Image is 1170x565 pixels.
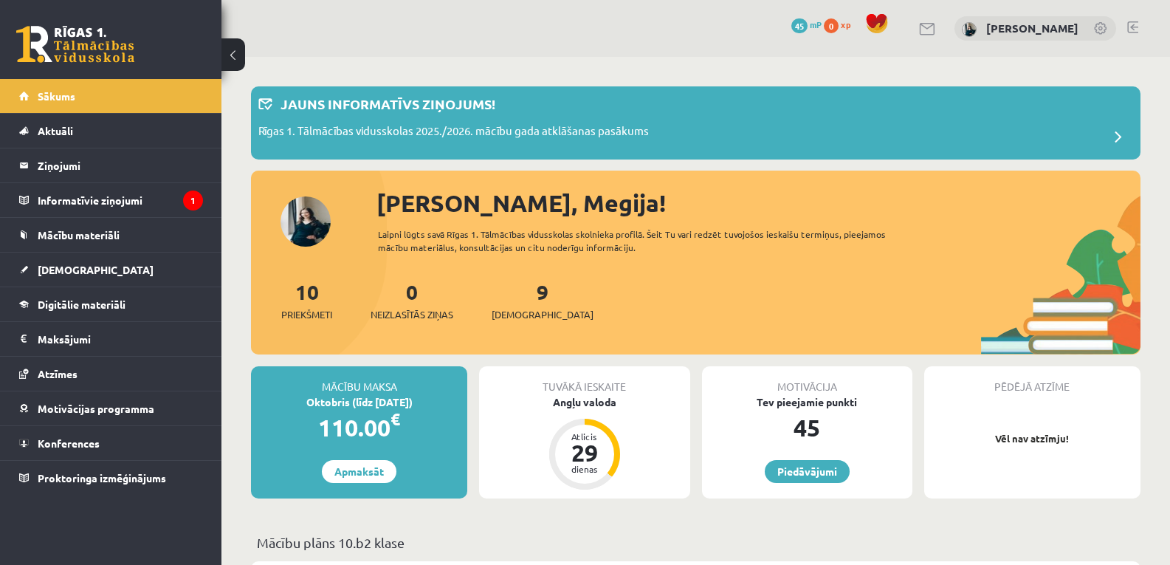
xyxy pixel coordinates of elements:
span: Mācību materiāli [38,228,120,242]
span: Motivācijas programma [38,402,154,415]
div: Motivācija [702,366,912,394]
div: Mācību maksa [251,366,467,394]
a: Ziņojumi [19,148,203,182]
a: Motivācijas programma [19,391,203,425]
a: Informatīvie ziņojumi1 [19,183,203,217]
legend: Ziņojumi [38,148,203,182]
a: [DEMOGRAPHIC_DATA] [19,253,203,287]
span: mP [810,18,822,30]
a: Atzīmes [19,357,203,391]
a: Proktoringa izmēģinājums [19,461,203,495]
div: 110.00 [251,410,467,445]
a: [PERSON_NAME] [986,21,1078,35]
legend: Informatīvie ziņojumi [38,183,203,217]
span: Proktoringa izmēģinājums [38,471,166,484]
div: Tuvākā ieskaite [479,366,689,394]
span: € [390,408,400,430]
div: Oktobris (līdz [DATE]) [251,394,467,410]
span: xp [841,18,850,30]
p: Vēl nav atzīmju! [932,431,1133,446]
span: Sākums [38,89,75,103]
div: Angļu valoda [479,394,689,410]
span: Neizlasītās ziņas [371,307,453,322]
span: [DEMOGRAPHIC_DATA] [492,307,593,322]
div: [PERSON_NAME], Megija! [376,185,1140,221]
div: Pēdējā atzīme [924,366,1140,394]
legend: Maksājumi [38,322,203,356]
a: 10Priekšmeti [281,278,332,322]
span: [DEMOGRAPHIC_DATA] [38,263,154,276]
a: Aktuāli [19,114,203,148]
a: 9[DEMOGRAPHIC_DATA] [492,278,593,322]
a: Angļu valoda Atlicis 29 dienas [479,394,689,492]
a: Piedāvājumi [765,460,850,483]
div: dienas [562,465,607,473]
a: Konferences [19,426,203,460]
span: Priekšmeti [281,307,332,322]
a: Rīgas 1. Tālmācības vidusskola [16,26,134,63]
a: 0 xp [824,18,858,30]
div: Laipni lūgts savā Rīgas 1. Tālmācības vidusskolas skolnieka profilā. Šeit Tu vari redzēt tuvojošo... [378,227,912,254]
span: Aktuāli [38,124,73,137]
p: Rīgas 1. Tālmācības vidusskolas 2025./2026. mācību gada atklāšanas pasākums [258,123,649,143]
a: Sākums [19,79,203,113]
img: Megija Simsone [962,22,977,37]
a: Jauns informatīvs ziņojums! Rīgas 1. Tālmācības vidusskolas 2025./2026. mācību gada atklāšanas pa... [258,94,1133,152]
span: 0 [824,18,839,33]
span: Konferences [38,436,100,450]
p: Mācību plāns 10.b2 klase [257,533,1135,552]
a: 0Neizlasītās ziņas [371,278,453,322]
a: Apmaksāt [322,460,396,483]
div: 45 [702,410,912,445]
span: 45 [791,18,808,33]
a: Digitālie materiāli [19,287,203,321]
a: Maksājumi [19,322,203,356]
p: Jauns informatīvs ziņojums! [281,94,495,114]
span: Digitālie materiāli [38,298,125,311]
a: Mācību materiāli [19,218,203,252]
a: 45 mP [791,18,822,30]
div: 29 [562,441,607,465]
span: Atzīmes [38,367,78,380]
div: Atlicis [562,432,607,441]
i: 1 [183,191,203,210]
div: Tev pieejamie punkti [702,394,912,410]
